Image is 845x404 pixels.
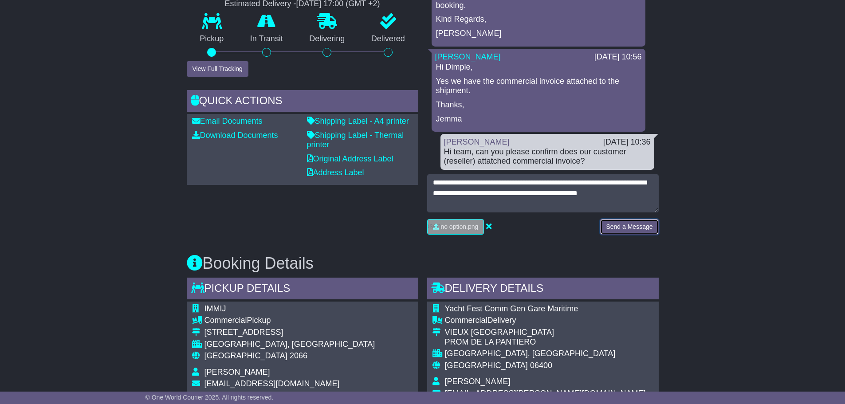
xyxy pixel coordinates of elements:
div: Hi team, can you please confirm does our customer (reseller) attatched commercial invoice? [444,147,651,166]
a: Email Documents [192,117,263,126]
span: 94244610 [204,391,240,400]
p: [PERSON_NAME] [436,29,641,39]
p: Pickup [187,34,237,44]
a: Original Address Label [307,154,393,163]
span: [GEOGRAPHIC_DATA] [204,351,287,360]
span: [EMAIL_ADDRESS][PERSON_NAME][DOMAIN_NAME] [445,389,646,398]
button: View Full Tracking [187,61,248,77]
span: 06400 [530,361,552,370]
a: Shipping Label - Thermal printer [307,131,404,149]
div: Delivery [445,316,646,326]
p: Delivering [296,34,358,44]
div: Delivery Details [427,278,659,302]
a: Address Label [307,168,364,177]
p: Jemma [436,114,641,124]
p: Kind Regards, [436,15,641,24]
span: Commercial [445,316,487,325]
p: Delivered [358,34,418,44]
div: Pickup Details [187,278,418,302]
span: © One World Courier 2025. All rights reserved. [145,394,274,401]
span: [GEOGRAPHIC_DATA] [445,361,528,370]
div: [GEOGRAPHIC_DATA], [GEOGRAPHIC_DATA] [204,340,375,349]
a: [PERSON_NAME] [444,137,510,146]
h3: Booking Details [187,255,659,272]
div: [STREET_ADDRESS] [204,328,375,337]
span: Commercial [204,316,247,325]
p: Thanks, [436,100,641,110]
button: Send a Message [600,219,658,235]
p: Yes we have the commercial invoice attached to the shipment. [436,77,641,96]
div: VIEUX [GEOGRAPHIC_DATA] [445,328,646,337]
span: 2066 [290,351,307,360]
div: [DATE] 10:56 [594,52,642,62]
p: In Transit [237,34,296,44]
span: IMMIJ [204,304,226,313]
span: Yacht Fest Comm Gen Gare Maritime [445,304,578,313]
span: [EMAIL_ADDRESS][DOMAIN_NAME] [204,379,340,388]
div: PROM DE LA PANTIERO [445,337,646,347]
a: Download Documents [192,131,278,140]
span: [PERSON_NAME] [445,377,511,386]
div: Quick Actions [187,90,418,114]
div: [DATE] 10:36 [603,137,651,147]
div: [GEOGRAPHIC_DATA], [GEOGRAPHIC_DATA] [445,349,646,359]
span: [PERSON_NAME] [204,368,270,377]
div: Pickup [204,316,375,326]
a: [PERSON_NAME] [435,52,501,61]
a: Shipping Label - A4 printer [307,117,409,126]
p: Hi Dimple, [436,63,641,72]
